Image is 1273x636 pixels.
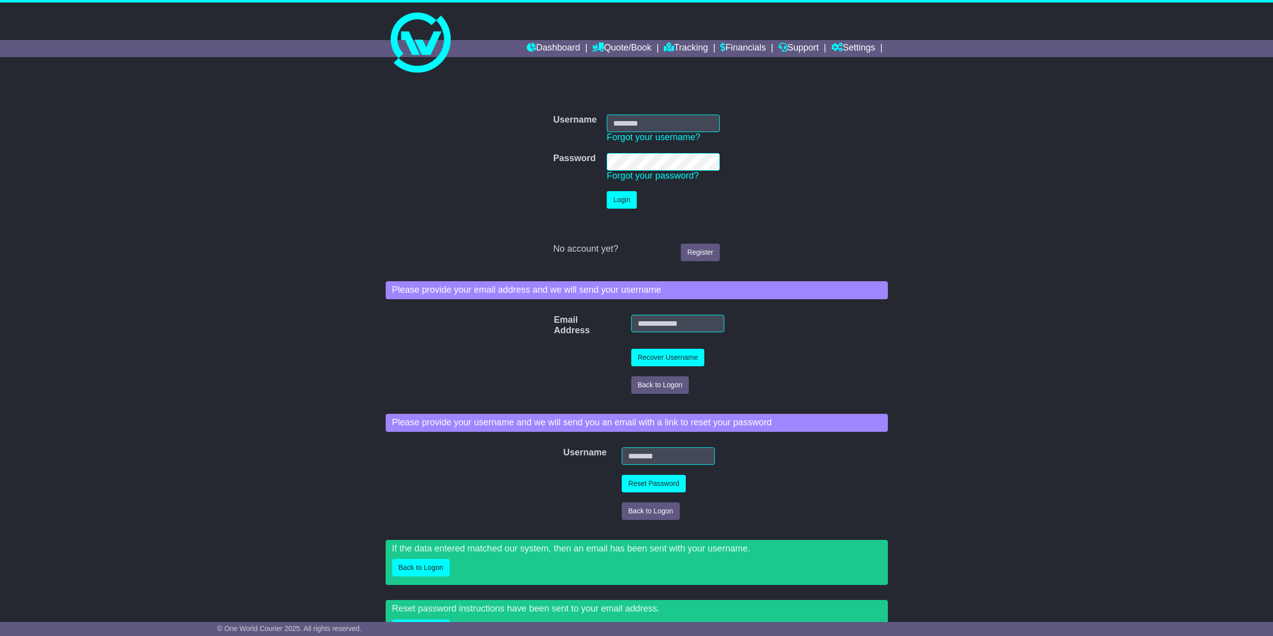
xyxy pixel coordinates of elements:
a: Financials [720,40,766,57]
a: Dashboard [527,40,580,57]
div: Please provide your username and we will send you an email with a link to reset your password [386,414,888,432]
p: Reset password instructions have been sent to your email address. [392,603,881,614]
div: Please provide your email address and we will send your username [386,281,888,299]
button: Reset Password [622,475,686,492]
a: Forgot your password? [607,171,699,181]
span: © One World Courier 2025. All rights reserved. [217,624,362,632]
button: Login [607,191,637,209]
button: Recover Username [631,349,705,366]
label: Username [558,447,572,458]
label: Password [553,153,596,164]
label: Email Address [549,315,567,336]
a: Quote/Book [592,40,651,57]
label: Username [553,115,597,126]
div: No account yet? [553,244,720,255]
a: Support [778,40,819,57]
a: Tracking [664,40,708,57]
a: Forgot your username? [607,132,700,142]
a: Register [681,244,720,261]
button: Back to Logon [622,502,680,520]
button: Back to Logon [631,376,689,394]
button: Back to Logon [392,559,450,576]
a: Settings [831,40,875,57]
p: If the data entered matched our system, then an email has been sent with your username. [392,543,881,554]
